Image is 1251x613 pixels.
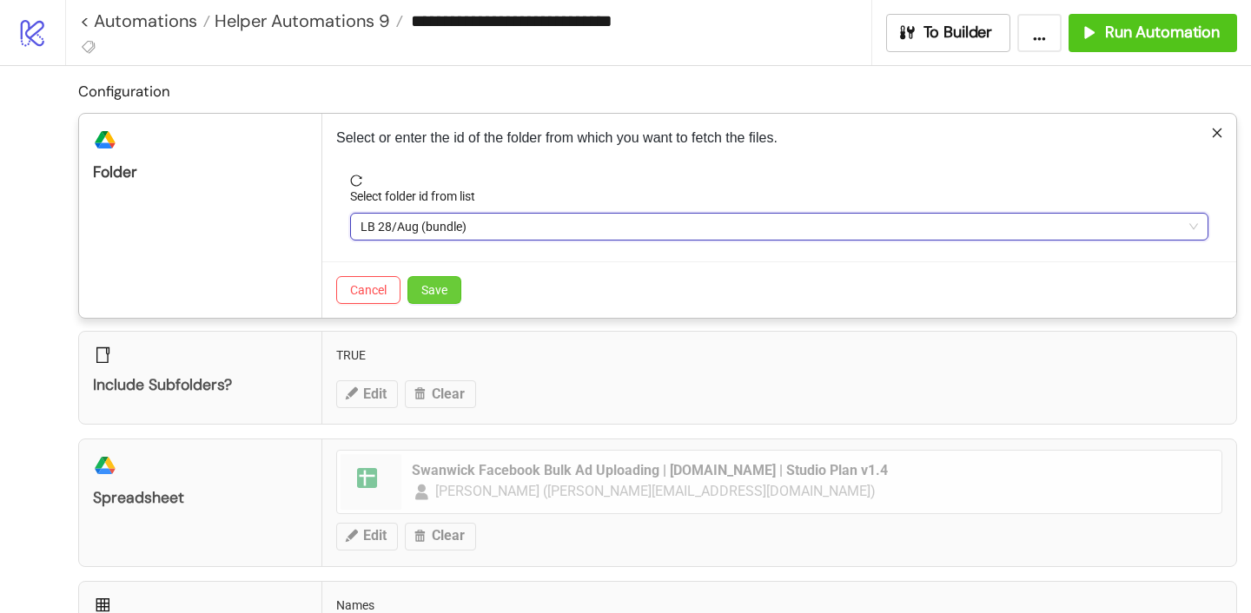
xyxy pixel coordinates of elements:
[350,187,486,206] label: Select folder id from list
[336,276,400,304] button: Cancel
[1211,127,1223,139] span: close
[361,214,1198,240] span: LB 28/Aug (bundle)
[78,80,1237,102] h2: Configuration
[1069,14,1237,52] button: Run Automation
[350,175,1208,187] span: reload
[210,12,403,30] a: Helper Automations 9
[80,12,210,30] a: < Automations
[421,283,447,297] span: Save
[923,23,993,43] span: To Builder
[1105,23,1220,43] span: Run Automation
[407,276,461,304] button: Save
[1017,14,1062,52] button: ...
[336,128,1222,148] p: Select or enter the id of the folder from which you want to fetch the files.
[93,162,308,182] div: Folder
[350,283,387,297] span: Cancel
[886,14,1011,52] button: To Builder
[210,10,390,32] span: Helper Automations 9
